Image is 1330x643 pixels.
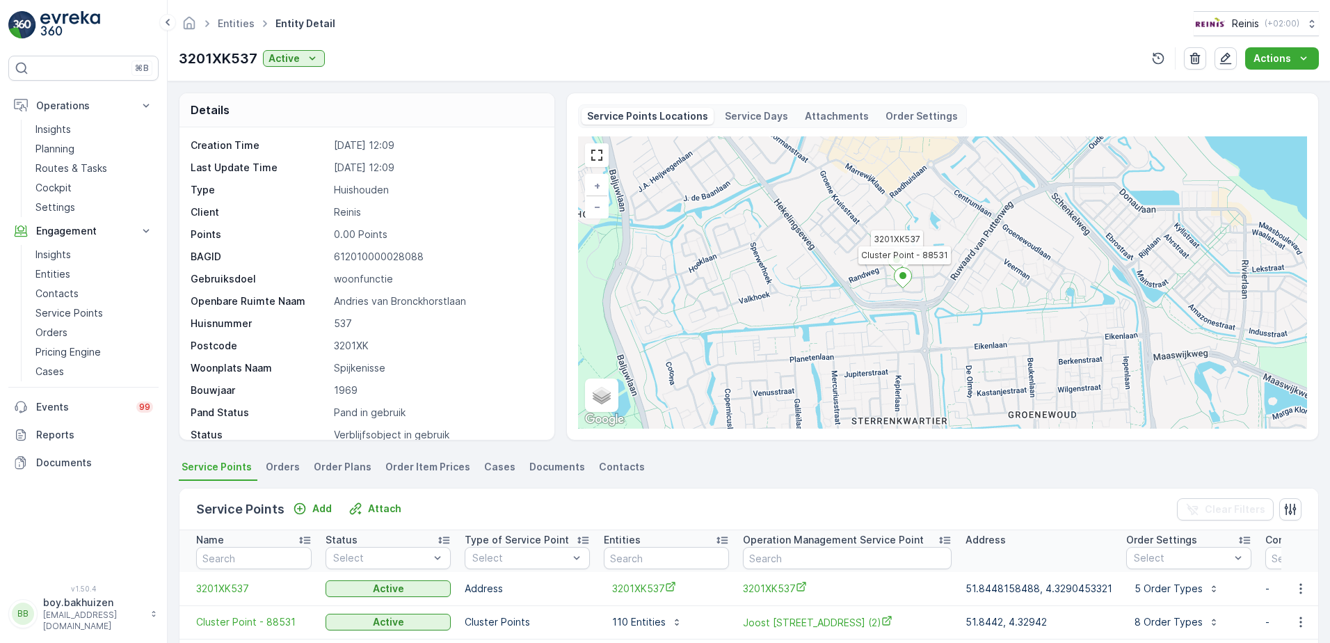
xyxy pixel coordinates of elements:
p: Status [191,428,328,442]
p: Pand in gebruik [334,406,540,420]
p: Engagement [36,224,131,238]
input: Search [196,547,312,569]
p: Insights [35,122,71,136]
p: 51.8448158488, 4.3290453321 [966,582,1112,596]
p: Openbare Ruimte Naam [191,294,328,308]
div: BB [12,603,34,625]
span: Orders [266,460,300,474]
p: Pricing Engine [35,345,101,359]
span: + [594,180,600,191]
p: Huisnummer [191,317,328,331]
p: Insights [35,248,71,262]
a: 3201XK537 [196,582,312,596]
p: Address [465,582,590,596]
p: [DATE] 12:09 [334,138,540,152]
a: Homepage [182,21,197,33]
a: Events99 [8,393,159,421]
p: Routes & Tasks [35,161,107,175]
p: Pand Status [191,406,328,420]
a: 3201XK537 [612,581,721,596]
p: Reports [36,428,153,442]
p: 8 Order Types [1135,615,1203,629]
p: Settings [35,200,75,214]
a: Documents [8,449,159,477]
p: Name [196,533,224,547]
button: 5 Order Types [1126,578,1228,600]
p: Documents [36,456,153,470]
p: 110 Entities [612,615,666,629]
span: Cases [484,460,515,474]
p: Planning [35,142,74,156]
p: Active [373,615,404,629]
p: woonfunctie [334,272,540,286]
p: Select [333,551,429,565]
p: Service Points Locations [587,109,708,123]
p: Operation Management Service Point [743,533,924,547]
a: Entities [218,17,255,29]
p: Service Days [725,109,788,123]
span: Entity Detail [273,17,338,31]
p: Service Points [35,306,103,320]
p: Reinis [334,205,540,219]
p: 612010000028088 [334,250,540,264]
span: v 1.50.4 [8,585,159,593]
a: Layers [586,380,617,411]
p: Order Settings [1126,533,1197,547]
p: Entities [604,533,641,547]
button: 110 Entities [604,611,691,633]
p: Attach [368,502,401,516]
a: Planning [30,139,159,159]
span: Contacts [599,460,645,474]
button: Add [287,500,337,517]
p: Active [373,582,404,596]
a: Joost Sasboutstraat 30 (2) [743,615,952,630]
p: BAGID [191,250,328,264]
a: View Fullscreen [586,145,607,166]
button: Engagement [8,217,159,245]
span: Documents [529,460,585,474]
p: Add [312,502,332,516]
p: Woonplats Naam [191,361,328,375]
p: boy.bakhuizen [43,596,143,610]
p: Andries van Bronckhorstlaan [334,294,540,308]
p: 5 Order Types [1135,582,1203,596]
p: 0.00 Points [334,228,540,241]
button: Active [263,50,325,67]
p: Select [1134,551,1230,565]
a: Orders [30,323,159,342]
p: Client [191,205,328,219]
span: 3201XK537 [743,581,952,596]
a: Cluster Point - 88531 [196,615,312,629]
p: Verblijfsobject in gebruik [334,428,540,442]
span: − [594,200,601,212]
p: 51.8442, 4.32942 [966,615,1112,629]
p: Contacts [35,287,79,301]
p: Order Settings [886,109,958,123]
p: Actions [1253,51,1291,65]
a: Zoom Out [586,196,607,217]
button: Active [326,614,451,630]
button: Actions [1245,47,1319,70]
button: BBboy.bakhuizen[EMAIL_ADDRESS][DOMAIN_NAME] [8,596,159,632]
span: Service Points [182,460,252,474]
a: Entities [30,264,159,284]
p: Attachments [805,109,869,123]
a: Routes & Tasks [30,159,159,178]
button: Reinis(+02:00) [1194,11,1319,36]
p: Service Points [196,500,285,519]
a: Settings [30,198,159,217]
button: 8 Order Types [1126,611,1228,633]
p: Type of Service Point [465,533,569,547]
p: Bouwjaar [191,383,328,397]
p: 3201XK537 [179,48,257,69]
input: Search [743,547,952,569]
img: logo_light-DOdMpM7g.png [40,11,100,39]
a: Open this area in Google Maps (opens a new window) [582,411,627,429]
a: Reports [8,421,159,449]
img: Google [582,411,627,429]
p: Postcode [191,339,328,353]
p: Orders [35,326,67,340]
p: Creation Time [191,138,328,152]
